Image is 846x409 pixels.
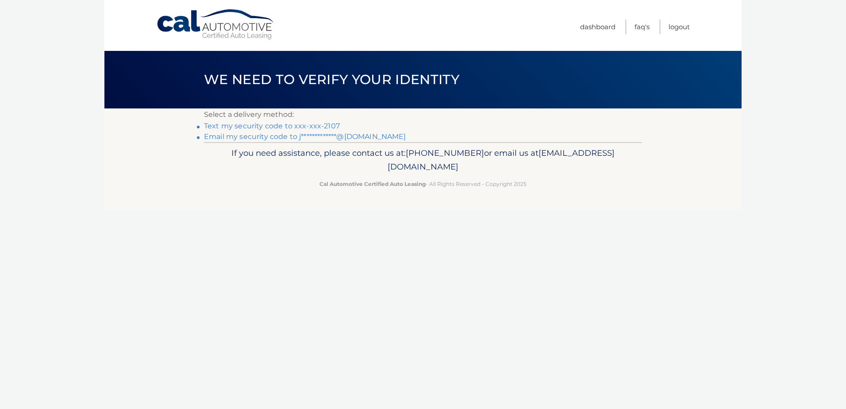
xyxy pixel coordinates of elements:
a: FAQ's [634,19,650,34]
a: Cal Automotive [156,9,276,40]
a: Text my security code to xxx-xxx-2107 [204,122,340,130]
a: Dashboard [580,19,615,34]
p: - All Rights Reserved - Copyright 2025 [210,179,636,189]
p: If you need assistance, please contact us at: or email us at [210,146,636,174]
p: Select a delivery method: [204,108,642,121]
span: [PHONE_NUMBER] [406,148,484,158]
strong: Cal Automotive Certified Auto Leasing [319,181,426,187]
span: We need to verify your identity [204,71,459,88]
a: Logout [669,19,690,34]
